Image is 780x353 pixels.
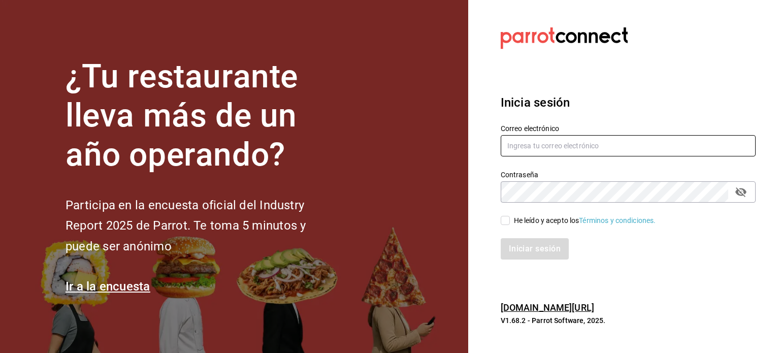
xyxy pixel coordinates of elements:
div: He leído y acepto los [514,215,656,226]
a: [DOMAIN_NAME][URL] [501,302,594,313]
a: Términos y condiciones. [579,216,656,224]
input: Ingresa tu correo electrónico [501,135,756,156]
h2: Participa en la encuesta oficial del Industry Report 2025 de Parrot. Te toma 5 minutos y puede se... [66,195,340,257]
p: V1.68.2 - Parrot Software, 2025. [501,315,756,326]
h1: ¿Tu restaurante lleva más de un año operando? [66,57,340,174]
button: passwordField [732,183,750,201]
h3: Inicia sesión [501,93,756,112]
a: Ir a la encuesta [66,279,150,294]
label: Correo electrónico [501,125,756,132]
label: Contraseña [501,171,756,178]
